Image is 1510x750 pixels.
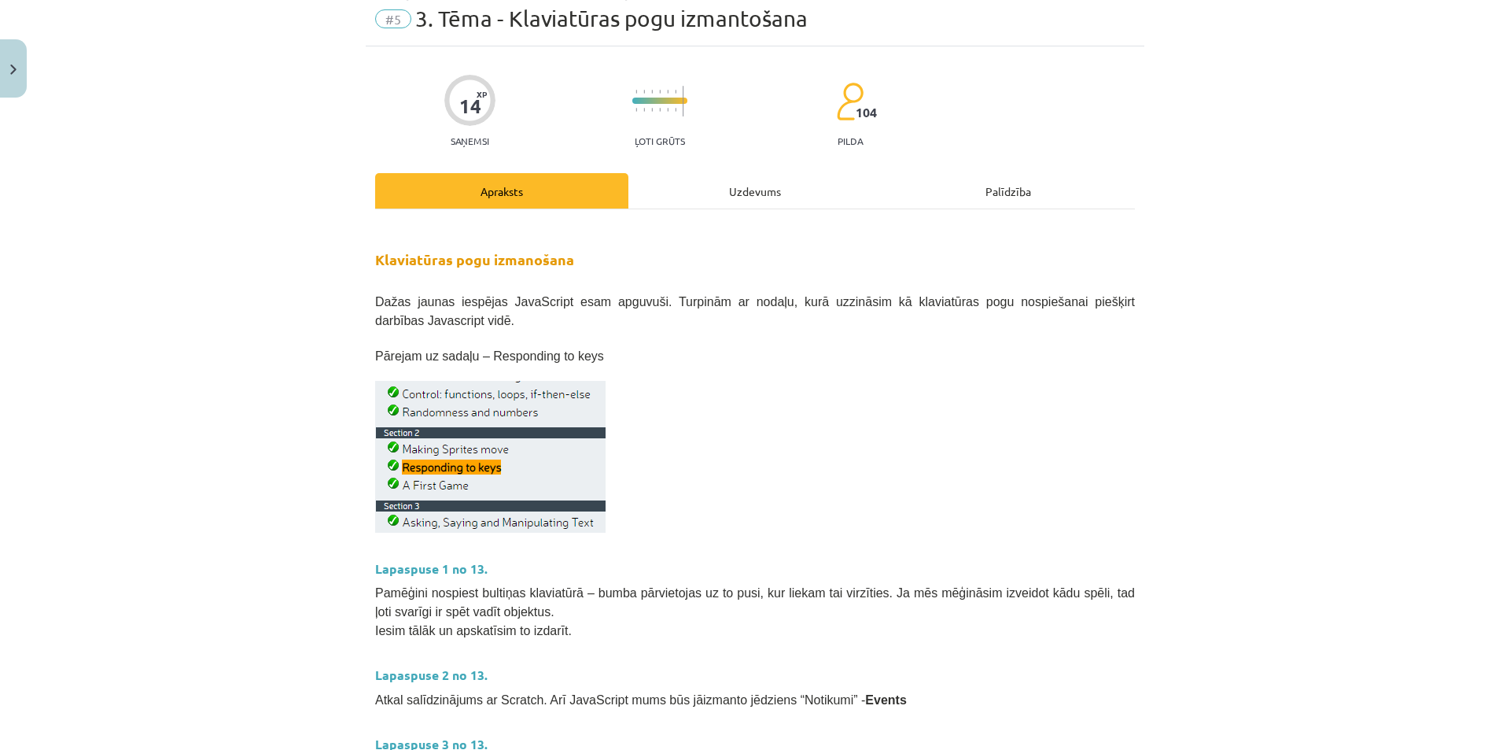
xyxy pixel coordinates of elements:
img: icon-short-line-57e1e144782c952c97e751825c79c345078a6d821885a25fce030b3d8c18986b.svg [675,90,676,94]
span: Pamēģini nospiest bultiņas klaviatūrā – bumba pārvietojas uz to pusi, kur liekam tai virzīties. J... [375,586,1135,619]
img: students-c634bb4e5e11cddfef0936a35e636f08e4e9abd3cc4e673bd6f9a4125e45ecb1.svg [836,82,864,121]
img: icon-long-line-d9ea69661e0d244f92f715978eff75569469978d946b2353a9bb055b3ed8787d.svg [683,86,684,116]
p: pilda [838,135,863,146]
img: icon-short-line-57e1e144782c952c97e751825c79c345078a6d821885a25fce030b3d8c18986b.svg [635,90,637,94]
img: icon-short-line-57e1e144782c952c97e751825c79c345078a6d821885a25fce030b3d8c18986b.svg [651,108,653,112]
p: Ļoti grūts [635,135,685,146]
p: Saņemsi [444,135,495,146]
img: icon-short-line-57e1e144782c952c97e751825c79c345078a6d821885a25fce030b3d8c18986b.svg [675,108,676,112]
img: icon-short-line-57e1e144782c952c97e751825c79c345078a6d821885a25fce030b3d8c18986b.svg [659,90,661,94]
img: icon-short-line-57e1e144782c952c97e751825c79c345078a6d821885a25fce030b3d8c18986b.svg [659,108,661,112]
div: 14 [459,95,481,117]
span: Iesim tālāk un apskatīsim to izdarīt. [375,624,572,637]
span: 104 [856,105,877,120]
img: Attēls, kurā ir teksts, ekrānuzņēmums, fonts, cipars Apraksts ģenerēts automātiski [375,381,606,533]
span: 3. Tēma - Klaviatūras pogu izmantošana [415,6,808,31]
strong: Lapaspuse 2 no 13. [375,667,488,683]
span: Atkal salīdzinājums ar Scratch. Arī JavaScript mums būs jāizmanto jēdziens “Notikumi” - [375,693,907,707]
img: icon-short-line-57e1e144782c952c97e751825c79c345078a6d821885a25fce030b3d8c18986b.svg [667,108,668,112]
img: icon-short-line-57e1e144782c952c97e751825c79c345078a6d821885a25fce030b3d8c18986b.svg [635,108,637,112]
div: Palīdzība [882,173,1135,209]
span: Dažas jaunas iespējas JavaScript esam apguvuši. Turpinām ar nodaļu, kurā uzzināsim kā klaviatūras... [375,295,1135,327]
strong: Lapaspuse 1 no 13. [375,560,488,577]
span: Pārejam uz sadaļu – Responding to keys [375,349,604,363]
img: icon-short-line-57e1e144782c952c97e751825c79c345078a6d821885a25fce030b3d8c18986b.svg [651,90,653,94]
img: icon-close-lesson-0947bae3869378f0d4975bcd49f059093ad1ed9edebbc8119c70593378902aed.svg [10,65,17,75]
strong: Klaviatūras pogu izmanošana [375,250,574,268]
img: icon-short-line-57e1e144782c952c97e751825c79c345078a6d821885a25fce030b3d8c18986b.svg [667,90,668,94]
b: Events [865,693,906,707]
div: Apraksts [375,173,628,209]
span: #5 [375,9,411,28]
img: icon-short-line-57e1e144782c952c97e751825c79c345078a6d821885a25fce030b3d8c18986b.svg [643,90,645,94]
span: XP [477,90,487,98]
div: Uzdevums [628,173,882,209]
img: icon-short-line-57e1e144782c952c97e751825c79c345078a6d821885a25fce030b3d8c18986b.svg [643,108,645,112]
